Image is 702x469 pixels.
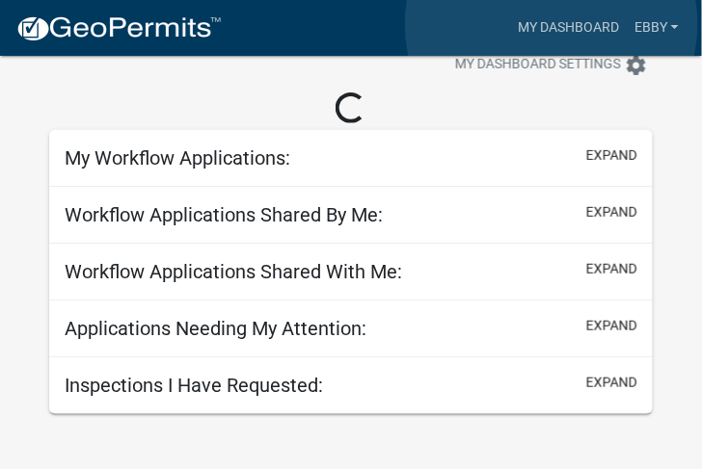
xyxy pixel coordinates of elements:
span: My Dashboard Settings [455,54,621,77]
h5: My Workflow Applications: [65,146,290,169]
a: Ebby [627,10,687,46]
button: expand [586,373,637,393]
button: My Dashboard Settingssettings [440,46,663,84]
button: expand [586,316,637,336]
h5: Workflow Applications Shared By Me: [65,203,383,226]
a: My Dashboard [510,10,627,46]
h5: Inspections I Have Requested: [65,374,323,397]
button: expand [586,259,637,279]
h5: Workflow Applications Shared With Me: [65,260,402,283]
i: settings [625,54,648,77]
button: expand [586,202,637,222]
h5: Applications Needing My Attention: [65,317,366,340]
button: expand [586,145,637,166]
